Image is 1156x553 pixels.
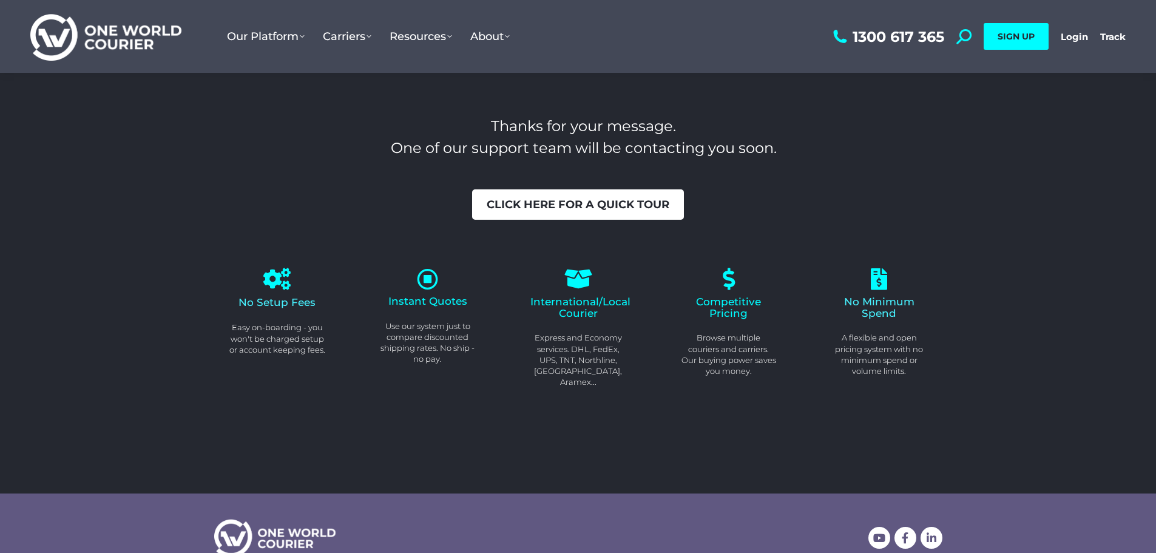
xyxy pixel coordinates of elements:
p: A flexible and open pricing system with no minimum spend or volume limits. [831,332,927,376]
p: Easy on-boarding - you won't be charged setup or account keeping fees. [229,322,325,355]
span: SIGN UP [998,31,1035,42]
a: Click here for a quick tour [472,189,684,220]
span: Resources [390,30,452,43]
a: Login [1061,31,1088,42]
span: Click here for a quick tour [487,199,669,210]
span: Carriers [323,30,371,43]
a: Track [1100,31,1126,42]
p: Browse multiple couriers and carriers. Our buying power saves you money. [681,332,777,376]
p: Express and Economy services. DHL, FedEx, UPS, TNT, Northline, [GEOGRAPHIC_DATA], Aramex... [530,332,626,387]
span: No Setup Fees [238,296,316,308]
a: About [461,18,519,55]
span: Our Platform [227,30,305,43]
span: About [470,30,510,43]
h3: Thanks for your message. One of our support team will be contacting you soon. [225,115,942,159]
p: Use our system just to compare discounted shipping rates. No ship - no pay. [380,321,476,365]
span: Instant Quotes [388,295,467,307]
a: Resources [380,18,461,55]
a: 1300 617 365 [830,29,944,44]
a: SIGN UP [984,23,1049,50]
span: International/Local Courier [530,296,630,319]
img: One World Courier [30,12,181,61]
span: No Minimum Spend [844,296,914,319]
a: Our Platform [218,18,314,55]
a: Carriers [314,18,380,55]
span: Competitive Pricing [696,296,761,319]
